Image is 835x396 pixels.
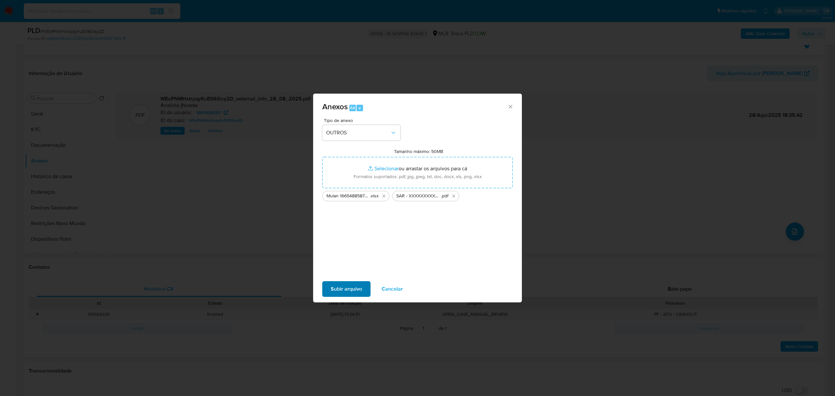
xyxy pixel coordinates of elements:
[322,101,348,112] span: Anexos
[382,282,403,296] span: Cancelar
[350,105,355,111] span: Alt
[324,118,402,123] span: Tipo de anexo
[358,105,361,111] span: a
[373,281,411,297] button: Cancelar
[322,281,371,297] button: Subir arquivo
[322,188,513,201] ul: Arquivos selecionados
[396,193,441,199] span: SAR - XXXXXXXXXX - CPF 50160909805 - [MEDICAL_DATA][PERSON_NAME] [PERSON_NAME]
[326,129,390,136] span: OUTROS
[441,193,448,199] span: .pdf
[507,103,513,109] button: Fechar
[331,282,362,296] span: Subir arquivo
[380,192,388,200] button: Excluir Mulan 1665488587_2025_08_28_10_26_02.xlsx
[450,192,458,200] button: Excluir SAR - XXXXXXXXXX - CPF 50160909805 - YASMIN BERTHOLDO GUIMARAES.pdf
[322,125,401,141] button: OUTROS
[394,148,443,154] label: Tamanho máximo: 50MB
[370,193,379,199] span: .xlsx
[326,193,370,199] span: Mulan 1665488587_2025_08_28_10_26_02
